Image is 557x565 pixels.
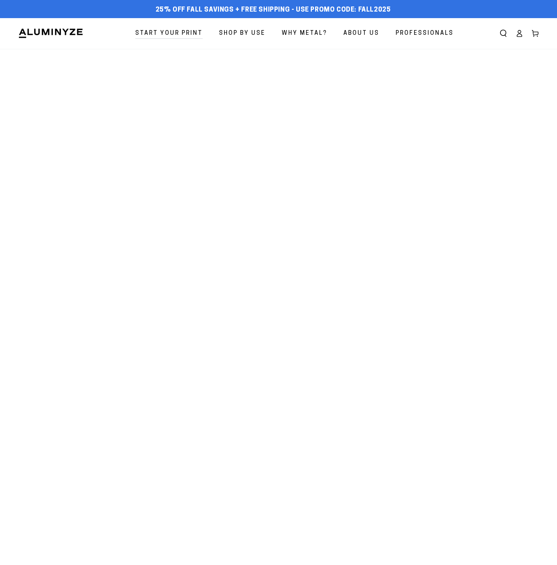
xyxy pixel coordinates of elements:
summary: Search our site [495,25,511,41]
span: About Us [343,28,379,39]
a: Shop By Use [214,24,271,43]
a: About Us [338,24,385,43]
span: 25% off FALL Savings + Free Shipping - Use Promo Code: FALL2025 [156,6,391,14]
span: Professionals [396,28,454,39]
span: Why Metal? [282,28,327,39]
a: Professionals [390,24,459,43]
a: Why Metal? [276,24,333,43]
span: Shop By Use [219,28,265,39]
img: Aluminyze [18,28,83,39]
span: Start Your Print [135,28,203,39]
a: Start Your Print [130,24,208,43]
